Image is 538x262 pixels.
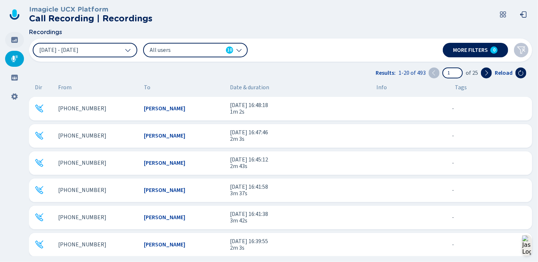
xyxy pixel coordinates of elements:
span: 1m 2s [230,109,371,115]
svg: telephone-inbound [35,104,44,113]
div: Incoming call [35,240,44,249]
button: [DATE] - [DATE] [33,43,137,57]
div: Incoming call [35,131,44,140]
div: Dashboard [5,32,24,48]
span: 1-20 of 493 [399,70,426,76]
span: 2m 43s [230,163,371,169]
span: [DATE] 16:39:55 [230,238,371,245]
button: Next page [481,67,492,78]
span: [PHONE_NUMBER] [58,241,106,248]
span: Reload [495,70,513,76]
span: No tags assigned [452,214,454,221]
span: Info [376,84,387,91]
span: Recordings [29,29,62,36]
div: Incoming call [35,104,44,113]
span: [PHONE_NUMBER] [58,214,106,221]
span: From [58,84,72,91]
span: [PHONE_NUMBER] [58,160,106,166]
button: Reload the current page [515,67,526,78]
svg: telephone-inbound [35,240,44,249]
div: Settings [5,89,24,105]
svg: chevron-down [125,47,131,53]
span: [PERSON_NAME] [144,214,186,221]
div: Incoming call [35,213,44,222]
span: [PHONE_NUMBER] [58,187,106,193]
h2: Call Recording | Recordings [29,13,153,24]
span: 2m 3s [230,245,371,251]
span: No tags assigned [452,187,454,193]
span: All users [150,46,223,54]
span: Tags [455,84,467,91]
span: of 25 [466,70,478,76]
span: Date & duration [230,84,371,91]
div: Incoming call [35,186,44,195]
span: 10 [227,46,232,54]
svg: groups-filled [11,74,18,81]
span: No tags assigned [452,132,454,139]
span: No tags assigned [452,105,454,112]
button: More filters0 [443,43,508,57]
span: [PERSON_NAME] [144,241,186,248]
h3: Imagicle UCX Platform [29,5,153,13]
div: Recordings [5,51,24,67]
div: Groups [5,70,24,86]
svg: box-arrow-left [520,11,527,18]
svg: chevron-right [484,70,489,76]
svg: mic-fill [11,55,18,62]
span: No tags assigned [452,160,454,166]
span: [DATE] 16:41:38 [230,211,371,217]
span: [PERSON_NAME] [144,187,186,193]
span: No tags assigned [452,241,454,248]
span: [DATE] 16:48:18 [230,102,371,109]
svg: dashboard-filled [11,36,18,44]
svg: telephone-inbound [35,159,44,167]
span: [PHONE_NUMBER] [58,132,106,139]
span: [DATE] 16:45:12 [230,156,371,163]
svg: arrow-clockwise [518,70,524,76]
span: 3m 37s [230,190,371,197]
span: 0 [493,47,495,53]
span: Results: [376,70,396,76]
span: [PERSON_NAME] [144,132,186,139]
svg: telephone-inbound [35,186,44,195]
span: [DATE] 16:47:46 [230,129,371,136]
span: [PERSON_NAME] [144,160,186,166]
button: Previous page [429,67,440,78]
span: 3m 42s [230,217,371,224]
span: Dir [35,84,42,91]
span: [PERSON_NAME] [144,105,186,112]
span: [PHONE_NUMBER] [58,105,106,112]
svg: chevron-left [431,70,437,76]
button: Clear filters [514,43,529,57]
span: [DATE] 16:41:58 [230,184,371,190]
svg: chevron-down [236,47,242,53]
span: More filters [453,47,488,53]
span: [DATE] - [DATE] [39,47,78,53]
div: Incoming call [35,159,44,167]
span: To [144,84,151,91]
svg: telephone-inbound [35,213,44,222]
svg: funnel-disabled [517,46,526,54]
svg: telephone-inbound [35,131,44,140]
span: 2m 3s [230,136,371,142]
